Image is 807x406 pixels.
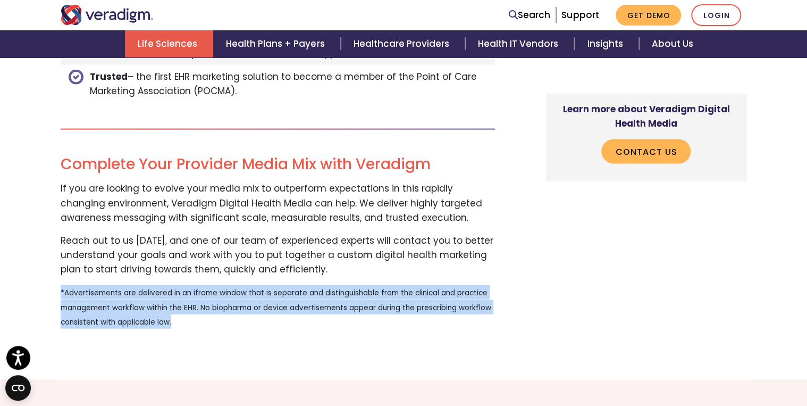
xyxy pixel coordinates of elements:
a: Life Sciences [125,30,213,57]
button: Open CMP widget [5,375,31,401]
a: Healthcare Providers [341,30,465,57]
strong: Learn more about Veradigm Digital Health Media [562,102,729,129]
a: Search [509,8,550,22]
a: Get Demo [616,5,681,26]
p: Reach out to us [DATE], and one of our team of experienced experts will contact you to better und... [61,234,495,277]
strong: Trusted [90,70,128,83]
li: – the first EHR marketing solution to become a member of the Point of Care Marketing Association ... [61,65,495,103]
p: If you are looking to evolve your media mix to outperform expectations in this rapidly changing e... [61,181,495,225]
a: Health Plans + Payers [213,30,340,57]
a: Login [691,4,741,26]
a: Insights [574,30,638,57]
a: Support [561,9,599,21]
small: *Advertisements are delivered in an iframe window that is separate and distinguishable from the c... [61,288,491,327]
a: About Us [639,30,706,57]
img: Veradigm logo [61,5,154,25]
h2: Complete Your Provider Media Mix with Veradigm [61,155,495,173]
a: Contact Us [601,139,691,163]
a: Health IT Vendors [465,30,574,57]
